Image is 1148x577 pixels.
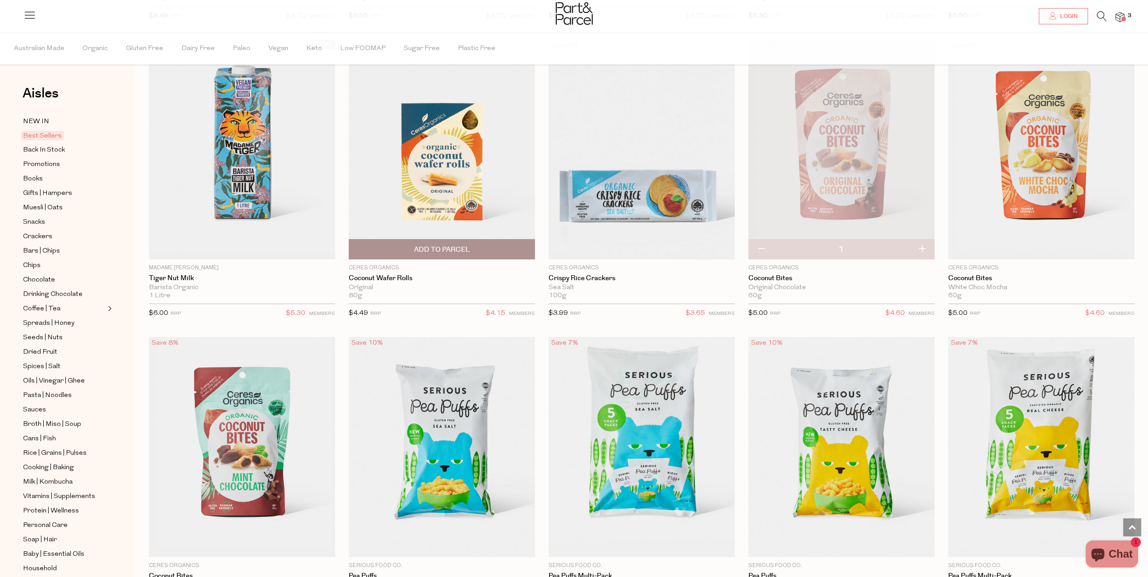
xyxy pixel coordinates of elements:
[349,292,362,300] span: 80g
[549,284,735,292] div: Sea Salt
[340,33,386,65] span: Low FODMAP
[23,260,105,271] a: Chips
[948,284,1134,292] div: White Choc Mocha
[149,337,335,557] img: Coconut Bites
[23,462,74,473] span: Cooking | Baking
[23,173,105,185] a: Books
[23,535,57,545] span: Soap | Hair
[309,311,335,316] small: MEMBERS
[908,311,935,316] small: MEMBERS
[23,202,105,213] a: Muesli | Oats
[23,260,41,271] span: Chips
[948,40,1134,259] img: Coconut Bites
[23,534,105,545] a: Soap | Hair
[23,390,72,401] span: Pasta | Noodles
[23,563,105,574] a: Household
[23,87,59,109] a: Aisles
[149,284,335,292] div: Barista Organic
[349,337,535,557] img: Pea Puffs
[23,289,83,300] span: Drinking Chocolate
[181,33,215,65] span: Dairy Free
[23,346,105,358] a: Dried Fruit
[23,303,105,314] a: Coffee | Tea
[233,33,250,65] span: Paleo
[149,562,335,570] p: Ceres Organics
[23,491,105,502] a: Vitamins | Supplements
[748,40,935,259] img: Coconut Bites
[23,274,105,286] a: Chocolate
[286,308,305,319] span: $5.30
[23,361,60,372] span: Spices | Salt
[23,188,105,199] a: Gifts | Hampers
[23,245,105,257] a: Bars | Chips
[23,116,49,127] span: NEW IN
[149,274,335,282] a: Tiger Nut Milk
[1083,540,1141,570] inbox-online-store-chat: Shopify online store chat
[23,375,105,387] a: Oils | Vinegar | Ghee
[23,347,57,358] span: Dried Fruit
[1039,8,1088,24] a: Login
[509,311,535,316] small: MEMBERS
[748,284,935,292] div: Original Chocolate
[486,308,505,319] span: $4.15
[23,144,105,156] a: Back In Stock
[306,33,322,65] span: Keto
[1116,12,1125,22] a: 3
[23,145,65,156] span: Back In Stock
[549,274,735,282] a: Crispy Rice Crackers
[885,308,905,319] span: $4.60
[23,130,105,141] a: Best Sellers
[23,390,105,401] a: Pasta | Noodles
[149,310,168,317] span: $6.00
[149,264,335,272] p: Madame [PERSON_NAME]
[23,361,105,372] a: Spices | Salt
[23,462,105,473] a: Cooking | Baking
[23,217,105,228] a: Snacks
[23,275,55,286] span: Chocolate
[458,33,495,65] span: Plastic Free
[349,264,535,272] p: Ceres Organics
[23,448,87,459] span: Rice | Grains | Pulses
[1058,13,1078,20] span: Login
[748,274,935,282] a: Coconut Bites
[748,264,935,272] p: Ceres Organics
[106,303,112,314] button: Expand/Collapse Coffee | Tea
[23,433,105,444] a: Cans | Fish
[23,405,46,415] span: Sauces
[23,491,95,502] span: Vitamins | Supplements
[948,337,1134,557] img: Pea Puffs Multi-Pack
[414,245,470,254] span: Add To Parcel
[23,419,81,430] span: Broth | Miso | Soup
[948,337,981,349] div: Save 7%
[549,310,568,317] span: $3.99
[549,292,567,300] span: 100g
[14,33,65,65] span: Australian Made
[748,562,935,570] p: Serious Food Co.
[748,337,785,349] div: Save 10%
[349,562,535,570] p: Serious Food Co.
[23,506,79,517] span: Protein | Wellness
[23,231,105,242] a: Crackers
[549,337,735,557] img: Pea Puffs Multi-Pack
[23,159,60,170] span: Promotions
[23,563,57,574] span: Household
[1108,311,1134,316] small: MEMBERS
[23,231,52,242] span: Crackers
[686,308,705,319] span: $3.65
[149,337,181,349] div: Save 8%
[23,203,63,213] span: Muesli | Oats
[23,116,105,127] a: NEW IN
[23,159,105,170] a: Promotions
[948,274,1134,282] a: Coconut Bites
[23,520,68,531] span: Personal Care
[370,311,381,316] small: RRP
[948,264,1134,272] p: Ceres Organics
[171,311,181,316] small: RRP
[23,332,105,343] a: Seeds | Nuts
[1125,12,1134,20] span: 3
[23,318,105,329] a: Spreads | Honey
[149,292,171,300] span: 1 Litre
[23,477,73,488] span: Milk | Kombucha
[23,376,85,387] span: Oils | Vinegar | Ghee
[23,83,59,103] span: Aisles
